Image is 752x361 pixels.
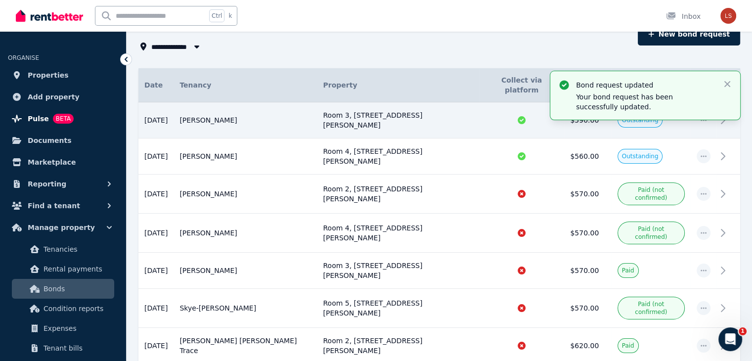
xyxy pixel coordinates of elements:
th: Tenancy [174,68,317,102]
td: [PERSON_NAME] [174,253,317,289]
span: [DATE] [144,341,168,351]
span: Tenant bills [44,342,110,354]
span: 1 [739,327,747,335]
p: Your bond request has been successfully updated. [576,92,714,112]
a: Add property [8,87,118,107]
span: Paid [622,342,634,350]
a: Expenses [12,318,114,338]
td: $570.00 [564,253,611,289]
td: $570.00 [564,214,611,253]
span: Condition reports [44,303,110,315]
td: Room 2, [STREET_ADDRESS][PERSON_NAME] [317,175,479,214]
a: Tenancies [12,239,114,259]
td: $590.00 [564,102,611,138]
span: Pulse [28,113,49,125]
span: BETA [53,114,74,124]
a: Rental payments [12,259,114,279]
th: Property [317,68,479,102]
button: Reporting [8,174,118,194]
span: Tenancies [44,243,110,255]
span: Paid [622,267,634,274]
a: Properties [8,65,118,85]
span: [DATE] [144,189,168,199]
a: Documents [8,131,118,150]
span: [DATE] [144,303,168,313]
td: Room 4, [STREET_ADDRESS][PERSON_NAME] [317,138,479,175]
span: Paid (not confirmed) [622,300,680,316]
img: Luca Surman [720,8,736,24]
p: Bond request updated [576,80,714,90]
td: [PERSON_NAME] [174,175,317,214]
td: $560.00 [564,138,611,175]
span: Paid (not confirmed) [622,225,680,241]
div: Inbox [666,11,701,21]
a: Condition reports [12,299,114,318]
span: Ctrl [209,9,224,22]
span: Documents [28,135,72,146]
span: Manage property [28,222,95,233]
span: [DATE] [144,115,168,125]
a: Tenant bills [12,338,114,358]
td: Room 3, [STREET_ADDRESS][PERSON_NAME] [317,253,479,289]
span: Rental payments [44,263,110,275]
button: Find a tenant [8,196,118,216]
iframe: Intercom live chat [718,327,742,351]
button: Manage property [8,218,118,237]
span: Marketplace [28,156,76,168]
span: Bonds [44,283,110,295]
td: [PERSON_NAME] [174,102,317,138]
a: PulseBETA [8,109,118,129]
td: [PERSON_NAME] [174,214,317,253]
button: New bond request [638,23,740,45]
th: Collect via platform [479,68,565,102]
span: ORGANISE [8,54,39,61]
img: RentBetter [16,8,83,23]
a: Bonds [12,279,114,299]
span: Date [144,80,163,90]
span: [DATE] [144,266,168,275]
td: $570.00 [564,289,611,328]
span: Expenses [44,322,110,334]
span: Outstanding [622,116,659,124]
td: Room 4, [STREET_ADDRESS][PERSON_NAME] [317,214,479,253]
span: k [228,12,232,20]
td: Skye-[PERSON_NAME] [174,289,317,328]
span: [DATE] [144,228,168,238]
td: [PERSON_NAME] [174,138,317,175]
a: Marketplace [8,152,118,172]
th: Status [612,68,691,102]
span: Add property [28,91,80,103]
td: Room 3, [STREET_ADDRESS][PERSON_NAME] [317,102,479,138]
span: [DATE] [144,151,168,161]
span: Find a tenant [28,200,80,212]
span: Outstanding [622,152,659,160]
span: Reporting [28,178,66,190]
span: Paid (not confirmed) [622,186,680,202]
td: Room 5, [STREET_ADDRESS][PERSON_NAME] [317,289,479,328]
td: $570.00 [564,175,611,214]
th: Amount [564,68,611,102]
span: Properties [28,69,69,81]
